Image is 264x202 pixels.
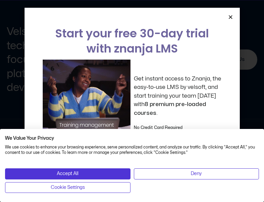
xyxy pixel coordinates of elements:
span: Deny [191,170,202,177]
span: Cookie Settings [51,184,85,191]
p: We use cookies to enhance your browsing experience, serve personalized content, and analyze our t... [5,144,259,156]
strong: 8 premium pre-loaded courses [134,101,206,116]
h2: We Value Your Privacy [5,135,259,141]
span: Accept All [57,170,78,177]
button: Adjust cookie preferences [5,182,130,193]
a: Close [228,14,233,20]
h2: Start your free 30-day trial with znanja LMS [43,26,222,56]
img: a woman sitting at her laptop dancing [43,60,130,147]
button: Accept all cookies [5,168,130,179]
button: Deny all cookies [134,168,259,179]
p: Get instant access to Znanja, the easy-to-use LMS by velsoft, and start training your team [DATE]... [134,74,222,117]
